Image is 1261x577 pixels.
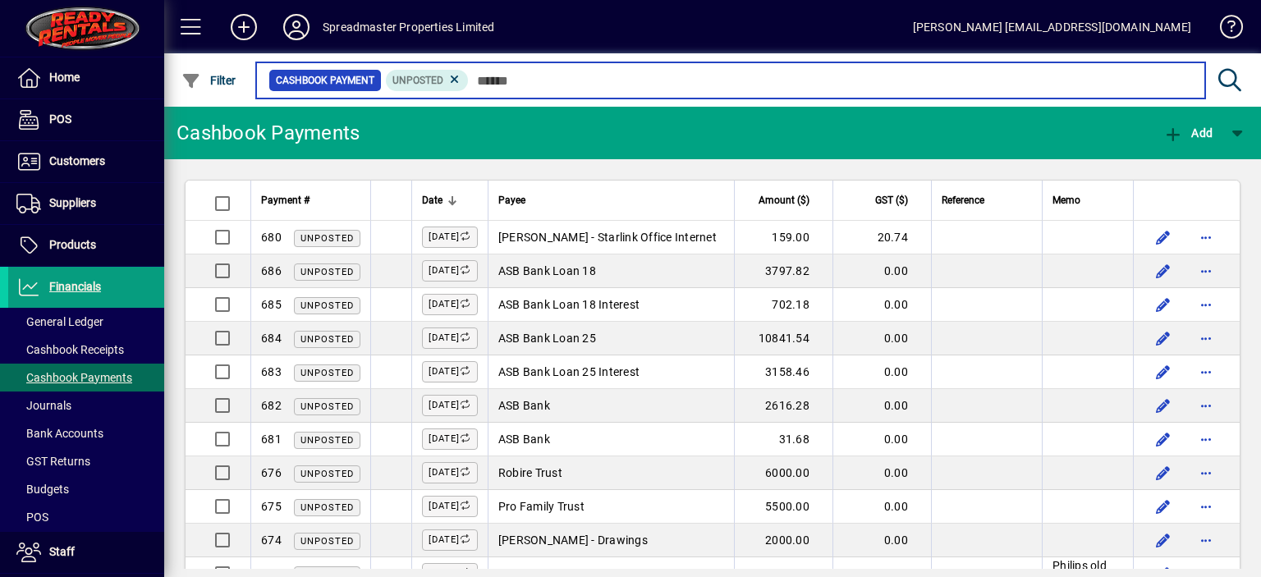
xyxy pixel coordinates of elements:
[875,191,908,209] span: GST ($)
[261,332,282,345] span: 684
[1193,224,1219,250] button: More options
[832,423,931,456] td: 0.00
[300,267,354,277] span: Unposted
[422,191,442,209] span: Date
[422,428,478,450] label: [DATE]
[8,183,164,224] a: Suppliers
[498,264,596,277] span: ASB Bank Loan 18
[832,322,931,355] td: 0.00
[49,154,105,167] span: Customers
[261,191,360,209] div: Payment #
[498,533,648,547] span: [PERSON_NAME] - Drawings
[1193,527,1219,553] button: More options
[913,14,1191,40] div: [PERSON_NAME] [EMAIL_ADDRESS][DOMAIN_NAME]
[8,392,164,419] a: Journals
[843,191,923,209] div: GST ($)
[422,462,478,483] label: [DATE]
[261,231,282,244] span: 680
[218,12,270,42] button: Add
[49,545,75,558] span: Staff
[1150,426,1176,452] button: Edit
[498,191,525,209] span: Payee
[1052,191,1123,209] div: Memo
[261,264,282,277] span: 686
[498,365,640,378] span: ASB Bank Loan 25 Interest
[734,524,832,557] td: 2000.00
[8,419,164,447] a: Bank Accounts
[422,361,478,382] label: [DATE]
[759,191,809,209] span: Amount ($)
[8,336,164,364] a: Cashbook Receipts
[8,475,164,503] a: Budgets
[734,322,832,355] td: 10841.54
[1193,426,1219,452] button: More options
[8,532,164,573] a: Staff
[1193,258,1219,284] button: More options
[300,435,354,446] span: Unposted
[422,294,478,315] label: [DATE]
[16,455,90,468] span: GST Returns
[734,288,832,322] td: 702.18
[8,503,164,531] a: POS
[1193,291,1219,318] button: More options
[261,191,310,209] span: Payment #
[300,334,354,345] span: Unposted
[1193,493,1219,520] button: More options
[1150,527,1176,553] button: Edit
[177,66,241,95] button: Filter
[498,466,562,479] span: Robire Trust
[261,466,282,479] span: 676
[16,511,48,524] span: POS
[498,332,596,345] span: ASB Bank Loan 25
[1208,3,1240,57] a: Knowledge Base
[177,120,360,146] div: Cashbook Payments
[734,456,832,490] td: 6000.00
[49,196,96,209] span: Suppliers
[1193,392,1219,419] button: More options
[734,221,832,254] td: 159.00
[498,500,585,513] span: Pro Family Trust
[16,483,69,496] span: Budgets
[8,364,164,392] a: Cashbook Payments
[422,496,478,517] label: [DATE]
[832,490,931,524] td: 0.00
[422,227,478,248] label: [DATE]
[8,99,164,140] a: POS
[832,254,931,288] td: 0.00
[261,298,282,311] span: 685
[832,288,931,322] td: 0.00
[832,389,931,423] td: 0.00
[422,395,478,416] label: [DATE]
[300,300,354,311] span: Unposted
[300,536,354,547] span: Unposted
[734,490,832,524] td: 5500.00
[16,371,132,384] span: Cashbook Payments
[261,399,282,412] span: 682
[8,57,164,98] a: Home
[422,191,478,209] div: Date
[1150,460,1176,486] button: Edit
[1193,460,1219,486] button: More options
[261,433,282,446] span: 681
[498,191,724,209] div: Payee
[16,427,103,440] span: Bank Accounts
[261,500,282,513] span: 675
[498,433,550,446] span: ASB Bank
[392,75,443,86] span: Unposted
[734,389,832,423] td: 2616.28
[1150,493,1176,520] button: Edit
[49,71,80,84] span: Home
[261,365,282,378] span: 683
[386,70,469,91] mat-chip: Transaction status: Unposted
[300,233,354,244] span: Unposted
[422,260,478,282] label: [DATE]
[1150,392,1176,419] button: Edit
[16,399,71,412] span: Journals
[323,14,494,40] div: Spreadmaster Properties Limited
[49,112,71,126] span: POS
[942,191,984,209] span: Reference
[498,298,640,311] span: ASB Bank Loan 18 Interest
[8,447,164,475] a: GST Returns
[832,221,931,254] td: 20.74
[1163,126,1213,140] span: Add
